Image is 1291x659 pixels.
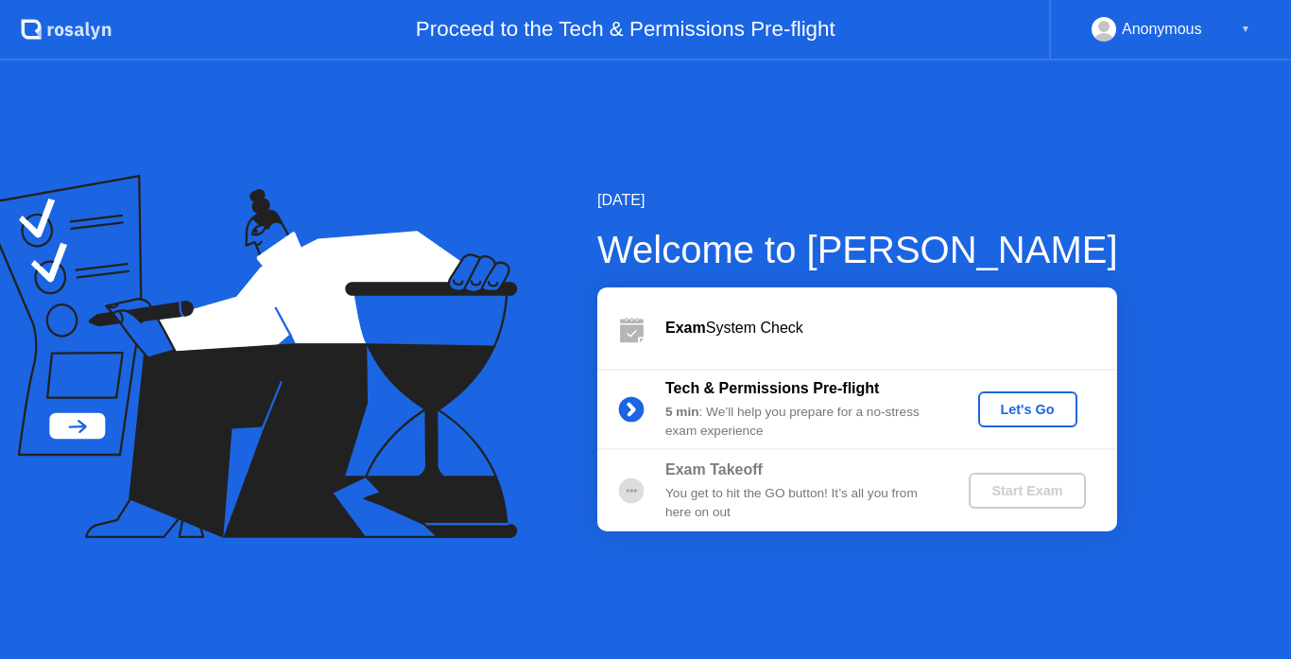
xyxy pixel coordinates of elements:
[665,380,879,396] b: Tech & Permissions Pre-flight
[665,317,1117,339] div: System Check
[1241,17,1250,42] div: ▼
[986,402,1070,417] div: Let's Go
[597,189,1118,212] div: [DATE]
[665,484,938,523] div: You get to hit the GO button! It’s all you from here on out
[665,403,938,442] div: : We’ll help you prepare for a no-stress exam experience
[978,391,1077,427] button: Let's Go
[976,483,1077,498] div: Start Exam
[665,461,763,477] b: Exam Takeoff
[665,320,706,336] b: Exam
[597,221,1118,278] div: Welcome to [PERSON_NAME]
[665,405,699,419] b: 5 min
[1122,17,1202,42] div: Anonymous
[969,473,1085,509] button: Start Exam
